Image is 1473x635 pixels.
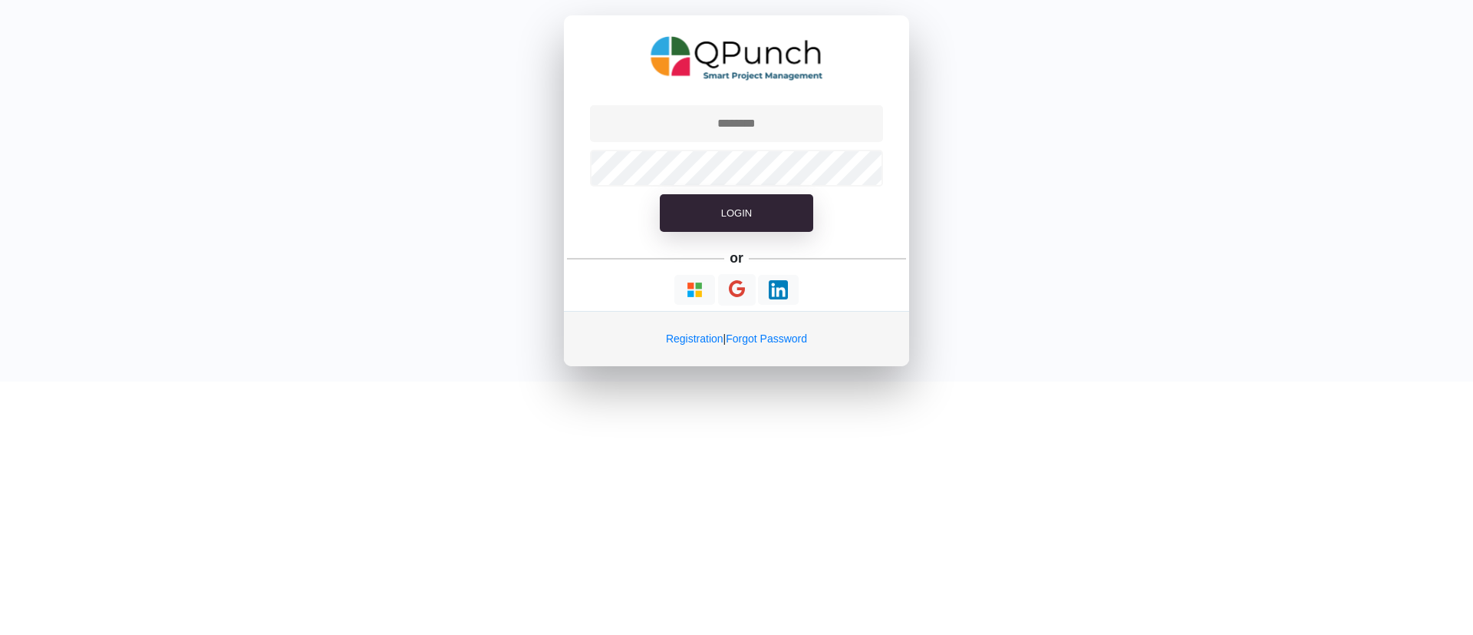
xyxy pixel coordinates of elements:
a: Registration [666,332,723,345]
img: Loading... [769,280,788,299]
span: Login [721,207,752,219]
button: Continue With Google [718,274,756,306]
a: Forgot Password [726,332,807,345]
img: Loading... [685,280,704,299]
h5: or [727,247,746,269]
button: Continue With Microsoft Azure [674,275,715,305]
img: QPunch [651,31,823,86]
div: | [564,311,909,366]
button: Login [660,194,813,233]
button: Continue With LinkedIn [758,275,799,305]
